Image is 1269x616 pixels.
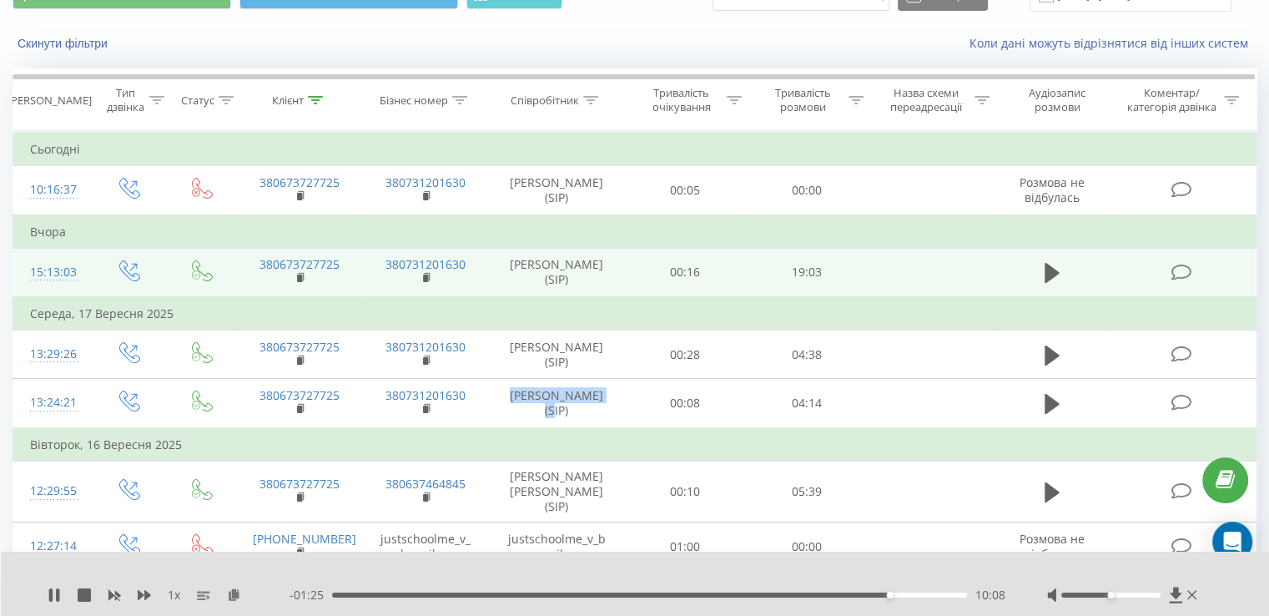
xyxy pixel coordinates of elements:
[746,331,867,379] td: 04:38
[13,297,1256,331] td: Середа, 17 Вересня 2025
[746,248,867,297] td: 19:03
[13,133,1256,166] td: Сьогодні
[13,428,1256,462] td: Вівторок, 16 Вересня 2025
[259,387,340,403] a: 380673727725
[30,530,74,563] div: 12:27:14
[625,523,746,571] td: 01:00
[105,86,144,114] div: Тип дзвінка
[362,523,488,571] td: justschoolme_v_buznikov
[1009,86,1106,114] div: Аудіозапис розмови
[625,461,746,523] td: 00:10
[168,587,180,603] span: 1 x
[625,379,746,428] td: 00:08
[259,256,340,272] a: 380673727725
[253,531,356,547] a: [PHONE_NUMBER]
[259,339,340,355] a: 380673727725
[385,339,466,355] a: 380731201630
[625,248,746,297] td: 00:16
[385,174,466,190] a: 380731201630
[746,379,867,428] td: 04:14
[259,174,340,190] a: 380673727725
[746,461,867,523] td: 05:39
[13,36,116,51] button: Скинути фільтри
[385,476,466,492] a: 380637464845
[30,338,74,371] div: 13:29:26
[385,387,466,403] a: 380731201630
[1020,174,1085,205] span: Розмова не відбулась
[883,86,970,114] div: Назва схеми переадресації
[969,35,1256,51] a: Коли дані можуть відрізнятися вiд інших систем
[887,592,894,598] div: Accessibility label
[746,523,867,571] td: 00:00
[30,174,74,206] div: 10:16:37
[511,93,579,108] div: Співробітник
[1212,522,1252,562] div: Open Intercom Messenger
[746,166,867,215] td: 00:00
[1107,592,1114,598] div: Accessibility label
[259,476,340,492] a: 380673727725
[489,379,625,428] td: [PERSON_NAME] (SIP)
[640,86,723,114] div: Тривалість очікування
[489,331,625,379] td: [PERSON_NAME] (SIP)
[625,331,746,379] td: 00:28
[1020,531,1085,562] span: Розмова не відбулась
[290,587,332,603] span: - 01:25
[761,86,844,114] div: Тривалість розмови
[625,166,746,215] td: 00:05
[181,93,214,108] div: Статус
[30,475,74,507] div: 12:29:55
[489,461,625,523] td: [PERSON_NAME] [PERSON_NAME] (SIP)
[380,93,448,108] div: Бізнес номер
[30,256,74,289] div: 15:13:03
[8,93,92,108] div: [PERSON_NAME]
[13,215,1256,249] td: Вчора
[489,523,625,571] td: justschoolme_v_buznikov
[489,248,625,297] td: [PERSON_NAME] (SIP)
[975,587,1005,603] span: 10:08
[1122,86,1220,114] div: Коментар/категорія дзвінка
[489,166,625,215] td: [PERSON_NAME] (SIP)
[30,386,74,419] div: 13:24:21
[272,93,304,108] div: Клієнт
[385,256,466,272] a: 380731201630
